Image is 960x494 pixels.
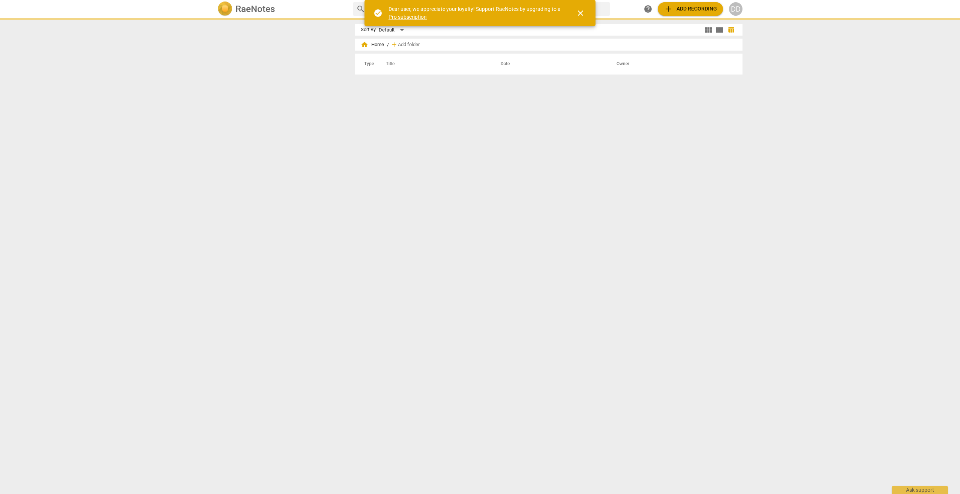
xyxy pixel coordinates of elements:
[729,2,742,16] button: DD
[217,1,232,16] img: Logo
[892,486,948,494] div: Ask support
[658,2,723,16] button: Upload
[607,54,735,75] th: Owner
[361,41,368,48] span: home
[643,4,652,13] span: help
[714,24,725,36] button: List view
[361,27,376,33] div: Sort By
[377,54,492,75] th: Title
[217,1,347,16] a: LogoRaeNotes
[704,25,713,34] span: view_module
[388,5,562,21] div: Dear user, we appreciate your loyalty! Support RaeNotes by upgrading to a
[387,42,389,48] span: /
[664,4,673,13] span: add
[358,54,377,75] th: Type
[373,9,382,18] span: check_circle
[398,42,420,48] span: Add folder
[576,9,585,18] span: close
[390,41,398,48] span: add
[492,54,607,75] th: Date
[571,4,589,22] button: Close
[725,24,736,36] button: Table view
[664,4,717,13] span: Add recording
[703,24,714,36] button: Tile view
[356,4,365,13] span: search
[727,26,735,33] span: table_chart
[641,2,655,16] a: Help
[361,41,384,48] span: Home
[388,14,427,20] a: Pro subscription
[235,4,275,14] h2: RaeNotes
[715,25,724,34] span: view_list
[379,24,406,36] div: Default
